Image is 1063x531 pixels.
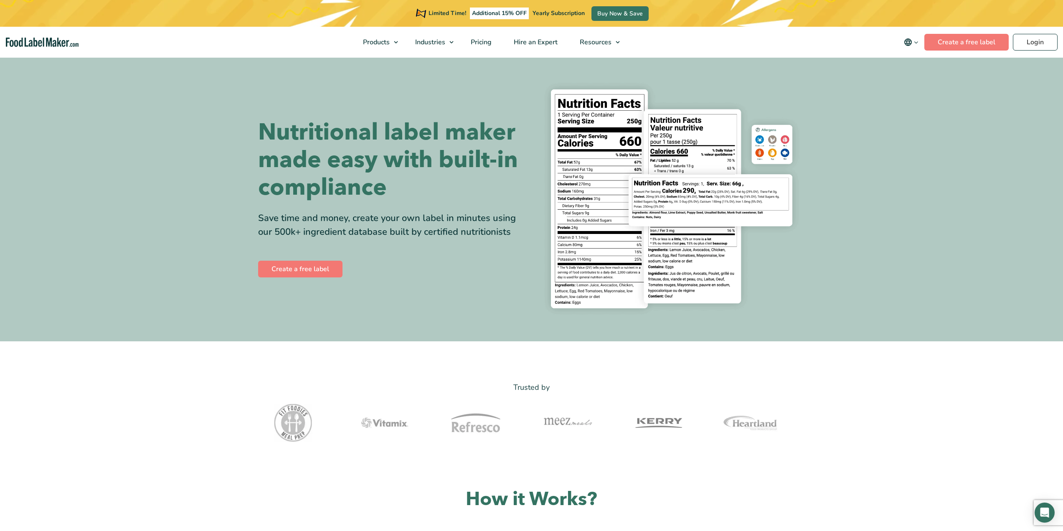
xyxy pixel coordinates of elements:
h2: How it Works? [258,487,805,512]
p: Trusted by [258,381,805,394]
a: Products [352,27,402,58]
span: Products [360,38,391,47]
span: Industries [413,38,446,47]
span: Pricing [468,38,492,47]
a: Buy Now & Save [591,6,649,21]
a: Pricing [460,27,501,58]
span: Limited Time! [429,9,466,17]
span: Yearly Subscription [533,9,585,17]
a: Create a free label [924,34,1009,51]
span: Hire an Expert [511,38,558,47]
div: Save time and money, create your own label in minutes using our 500k+ ingredient database built b... [258,211,525,239]
a: Resources [569,27,624,58]
a: Create a free label [258,261,342,277]
span: Resources [577,38,612,47]
h1: Nutritional label maker made easy with built-in compliance [258,119,525,201]
span: Additional 15% OFF [470,8,529,19]
a: Hire an Expert [503,27,567,58]
a: Login [1013,34,1058,51]
a: Industries [404,27,458,58]
div: Open Intercom Messenger [1035,503,1055,523]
